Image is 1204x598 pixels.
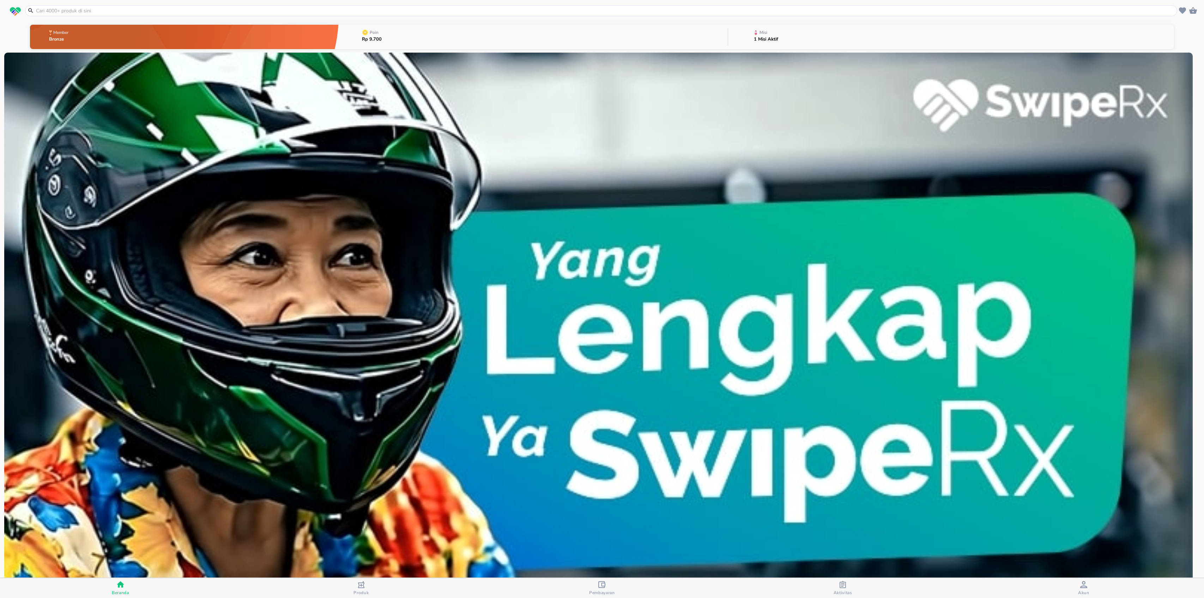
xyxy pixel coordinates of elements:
p: Misi [760,30,767,35]
p: Member [53,30,68,35]
span: Pembayaran [589,590,615,596]
img: logo_swiperx_s.bd005f3b.svg [10,7,21,16]
p: Bronze [49,37,70,42]
button: Pembayaran [482,578,722,598]
button: PoinRp 9.700 [339,23,727,51]
button: MemberBronze [30,23,339,51]
span: Beranda [112,590,129,596]
span: Akun [1078,590,1089,596]
button: Produk [241,578,482,598]
p: Rp 9.700 [362,37,382,42]
span: Aktivitas [834,590,852,596]
input: Cari 4000+ produk di sini [35,7,1175,14]
button: Misi1 Misi Aktif [728,23,1174,51]
p: Poin [370,30,379,35]
p: 1 Misi Aktif [754,37,778,42]
button: Aktivitas [722,578,963,598]
span: Produk [353,590,369,596]
button: Akun [963,578,1204,598]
